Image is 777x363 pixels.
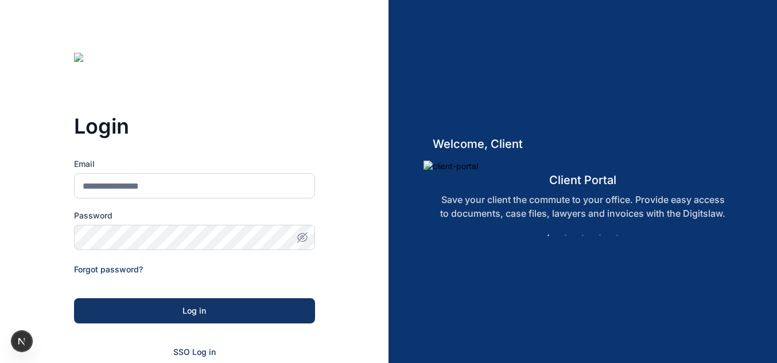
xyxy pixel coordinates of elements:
button: 4 [595,230,606,241]
h3: Login [74,115,315,138]
button: 1 [543,230,554,241]
h5: client portal [424,172,742,188]
label: Email [74,158,315,170]
label: Password [74,210,315,221]
img: client-portal [424,161,742,172]
button: Previous [495,230,507,241]
button: Next [659,230,670,241]
button: Log in [74,298,315,323]
img: digitslaw-logo [74,53,150,71]
a: SSO Log in [173,347,216,357]
h5: welcome, client [424,136,742,152]
button: 2 [560,230,572,241]
button: 3 [577,230,589,241]
div: Log in [92,305,297,317]
button: 5 [612,230,623,241]
p: Save your client the commute to your office. Provide easy access to documents, case files, lawyer... [424,193,742,220]
a: Forgot password? [74,264,143,274]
